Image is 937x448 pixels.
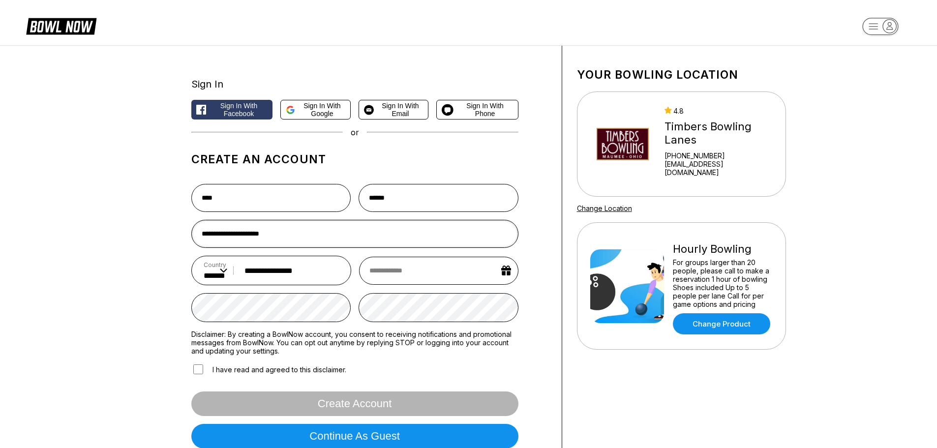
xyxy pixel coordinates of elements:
button: Sign in with Phone [436,100,518,119]
span: Sign in with Email [378,102,423,118]
label: Country [204,261,227,269]
button: Sign in with Facebook [191,100,273,119]
div: For groups larger than 20 people, please call to make a reservation 1 hour of bowling Shoes inclu... [673,258,773,308]
label: Disclaimer: By creating a BowlNow account, you consent to receiving notifications and promotional... [191,330,518,355]
div: Timbers Bowling Lanes [665,120,773,147]
img: Hourly Bowling [590,249,664,323]
a: Change Product [673,313,770,334]
button: Sign in with Google [280,100,350,119]
button: Sign in with Email [359,100,428,119]
div: or [191,127,518,137]
div: Sign In [191,78,518,90]
div: [PHONE_NUMBER] [665,151,773,160]
img: Timbers Bowling Lanes [590,107,656,181]
div: Hourly Bowling [673,242,773,256]
span: Sign in with Google [299,102,345,118]
a: [EMAIL_ADDRESS][DOMAIN_NAME] [665,160,773,177]
span: Sign in with Facebook [210,102,268,118]
div: 4.8 [665,107,773,115]
label: I have read and agreed to this disclaimer. [191,363,346,376]
span: Sign in with Phone [457,102,513,118]
h1: Your bowling location [577,68,786,82]
h1: Create an account [191,152,518,166]
a: Change Location [577,204,632,212]
input: I have read and agreed to this disclaimer. [193,364,203,374]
